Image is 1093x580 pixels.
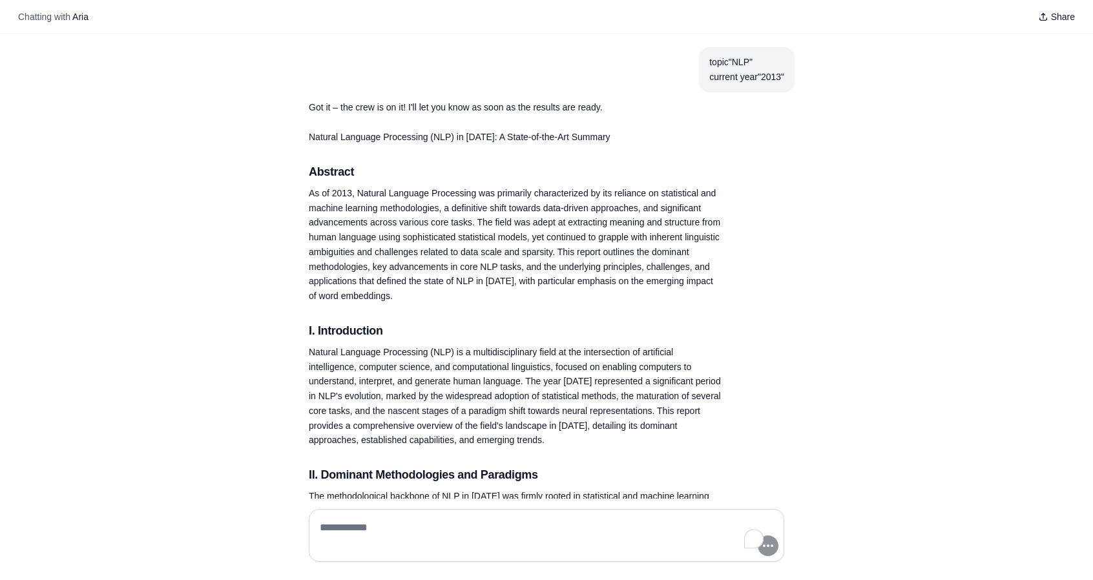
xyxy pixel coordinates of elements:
[309,100,722,115] p: Got it – the crew is on it! I'll let you know as soon as the results are ready.
[309,163,722,181] h3: Abstract
[1033,8,1080,26] button: Share
[309,186,722,304] p: As of 2013, Natural Language Processing was primarily characterized by its reliance on statistica...
[1051,10,1075,23] span: Share
[709,55,784,85] div: topic"NLP" current year"2013"
[699,47,795,92] section: User message
[13,8,94,26] button: Chatting with Aria
[309,489,722,519] p: The methodological backbone of NLP in [DATE] was firmly rooted in statistical and machine learnin...
[309,345,722,448] p: Natural Language Processing (NLP) is a multidisciplinary field at the intersection of artificial ...
[309,322,722,340] h3: I. Introduction
[309,466,722,484] h3: II. Dominant Methodologies and Paradigms
[298,92,733,123] section: Response
[317,517,768,554] textarea: To enrich screen reader interactions, please activate Accessibility in Grammarly extension settings
[1028,518,1093,580] iframe: Chat Widget
[18,10,70,23] span: Chatting with
[72,12,88,22] span: Aria
[309,130,722,145] p: Natural Language Processing (NLP) in [DATE]: A State-of-the-Art Summary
